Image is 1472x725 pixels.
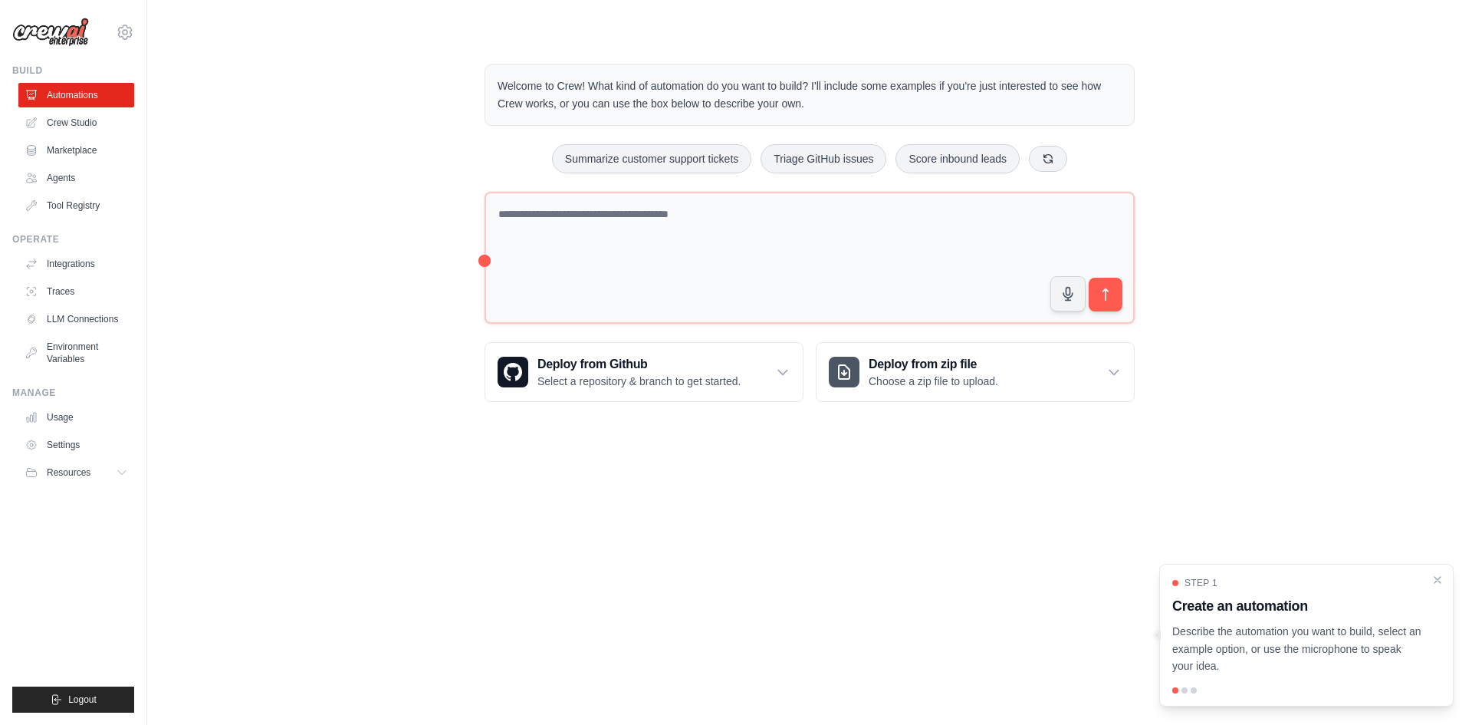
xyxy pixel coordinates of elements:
button: Triage GitHub issues [761,144,886,173]
a: Integrations [18,252,134,276]
button: Logout [12,687,134,713]
button: Summarize customer support tickets [552,144,751,173]
a: Automations [18,83,134,107]
p: Describe the automation you want to build, select an example option, or use the microphone to spe... [1172,623,1422,675]
a: Crew Studio [18,110,134,135]
a: Tool Registry [18,193,134,218]
div: Operate [12,233,134,246]
a: Agents [18,166,134,190]
p: Select a repository & branch to get started. [537,374,741,389]
a: Marketplace [18,138,134,163]
iframe: Chat Widget [1395,651,1472,725]
p: Welcome to Crew! What kind of automation do you want to build? I'll include some examples if you'... [498,77,1122,113]
span: Resources [47,466,90,479]
img: Logo [12,18,89,47]
button: Resources [18,460,134,485]
a: Traces [18,279,134,304]
a: LLM Connections [18,307,134,331]
p: Choose a zip file to upload. [869,374,998,389]
button: Close walkthrough [1431,574,1444,586]
h3: Deploy from Github [537,355,741,374]
h3: Deploy from zip file [869,355,998,374]
h3: Create an automation [1172,595,1422,617]
div: Build [12,64,134,77]
a: Usage [18,405,134,430]
a: Settings [18,433,134,457]
a: Environment Variables [18,334,134,371]
button: Score inbound leads [895,144,1020,173]
span: Logout [68,694,97,706]
div: Manage [12,387,134,399]
span: Step 1 [1184,577,1217,589]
